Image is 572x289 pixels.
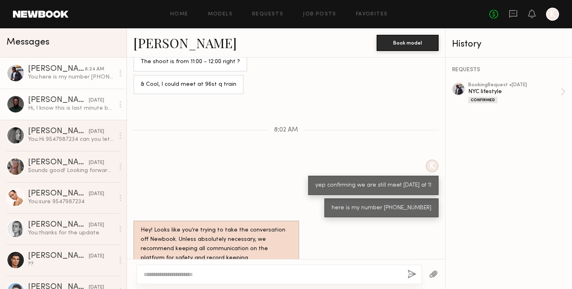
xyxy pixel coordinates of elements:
div: History [452,40,566,49]
div: [DATE] [89,159,104,167]
div: Hey! Looks like you’re trying to take the conversation off Newbook. Unless absolutely necessary, ... [141,226,292,263]
div: booking Request • [DATE] [468,83,561,88]
div: REQUESTS [452,67,566,73]
div: 8:24 AM [85,66,104,73]
a: Home [170,12,189,17]
div: ?? [28,260,114,268]
div: [PERSON_NAME] [28,96,89,104]
div: [DATE] [89,97,104,104]
a: Models [208,12,233,17]
div: NYC lifestyle [468,88,561,96]
a: [PERSON_NAME] [133,34,237,51]
div: yep confirming we are still meet [DATE] at 11 [315,181,431,190]
div: Confirmed [468,97,497,103]
div: [DATE] [89,190,104,198]
div: [PERSON_NAME] [28,65,85,73]
div: The shoot is from 11:00 - 12:00 right ? [141,57,240,67]
div: You: thanks for the update [28,229,114,237]
div: [DATE] [89,221,104,229]
div: & Cool, I could meet at 96st q train [141,80,236,89]
div: [PERSON_NAME] [28,159,89,167]
a: Book model [377,39,439,46]
span: Messages [6,38,49,47]
div: You: Hi 9547987234 can you let me know when your on the way [28,136,114,143]
div: [DATE] [89,128,104,136]
span: 8:02 AM [274,127,298,134]
div: [PERSON_NAME] [28,127,89,136]
div: Hi, I know this is last minute but do you still need a model? [28,104,114,112]
div: [PERSON_NAME] [28,190,89,198]
a: Job Posts [303,12,336,17]
div: You: sure 9547987234 [28,198,114,206]
button: Book model [377,35,439,51]
div: Sounds good! Looking forward to hearing from you in the future [28,167,114,174]
a: Requests [252,12,283,17]
div: here is my number [PHONE_NUMBER] [332,204,431,213]
div: You: here is my number [PHONE_NUMBER] [28,73,114,81]
a: Favorites [356,12,388,17]
div: [DATE] [89,253,104,260]
div: [PERSON_NAME] O. [28,221,89,229]
div: [PERSON_NAME] [28,252,89,260]
a: K [546,8,559,21]
a: bookingRequest •[DATE]NYC lifestyleConfirmed [468,83,566,103]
